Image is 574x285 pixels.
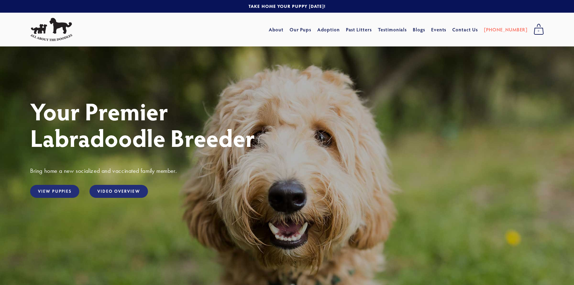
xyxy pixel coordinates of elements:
a: Our Pups [290,24,312,35]
a: About [269,24,284,35]
a: Events [431,24,447,35]
a: Testimonials [378,24,407,35]
a: Contact Us [452,24,478,35]
span: 0 [534,27,544,35]
a: [PHONE_NUMBER] [484,24,528,35]
h3: Bring home a new socialized and vaccinated family member. [30,167,544,175]
a: Past Litters [346,26,372,33]
a: Adoption [317,24,340,35]
a: Video Overview [89,185,148,198]
a: View Puppies [30,185,79,198]
a: Blogs [413,24,425,35]
a: 0 items in cart [531,22,547,37]
img: All About The Doodles [30,18,72,41]
h1: Your Premier Labradoodle Breeder [30,98,544,151]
